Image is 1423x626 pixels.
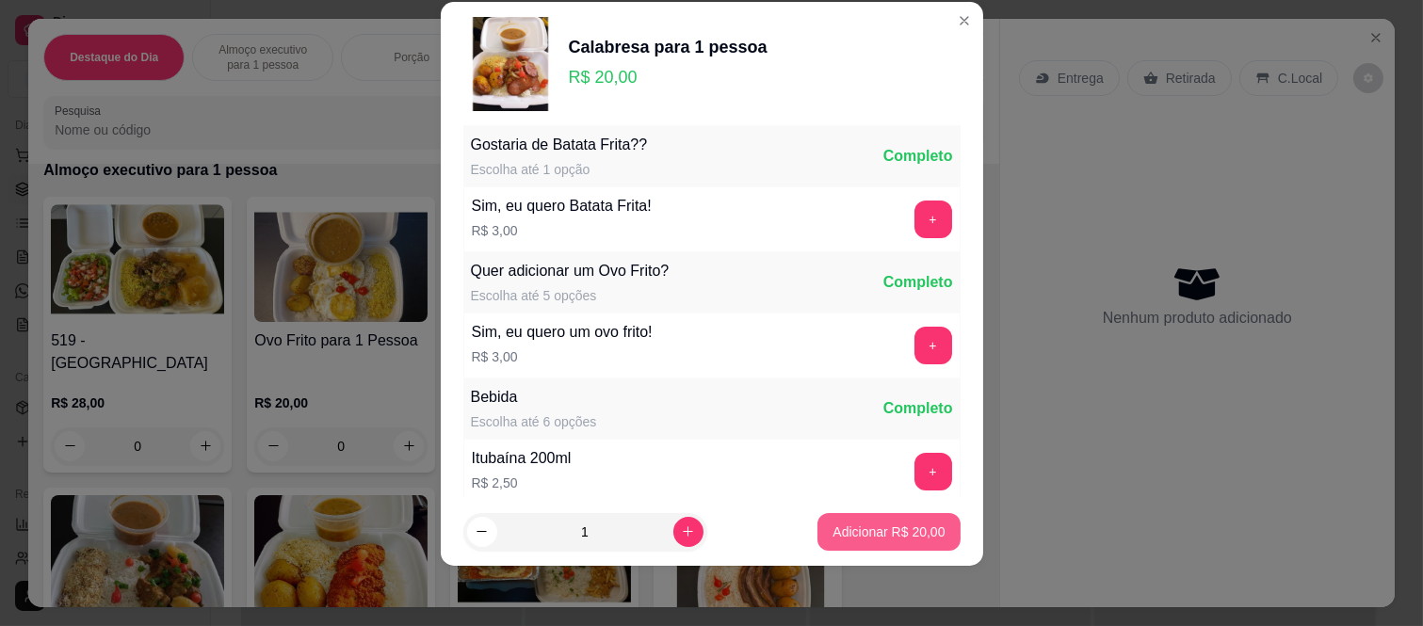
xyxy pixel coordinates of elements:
div: Calabresa para 1 pessoa [569,34,768,60]
div: Escolha até 6 opções [471,412,597,431]
button: add [914,453,952,490]
p: R$ 20,00 [569,64,768,90]
p: R$ 3,00 [472,347,653,366]
button: Close [949,6,979,36]
button: add [914,201,952,238]
div: Completo [883,271,953,294]
div: Completo [883,397,953,420]
div: Sim, eu quero um ovo frito! [472,321,653,344]
div: Bebida [471,386,597,409]
div: Sim, eu quero Batata Frita! [472,195,652,217]
button: increase-product-quantity [673,517,703,547]
p: R$ 3,00 [472,221,652,240]
p: Adicionar R$ 20,00 [833,522,945,541]
button: Adicionar R$ 20,00 [817,513,960,551]
div: Quer adicionar um Ovo Frito? [471,260,670,282]
div: Completo [883,145,953,168]
img: product-image [463,17,558,111]
div: Gostaria de Batata Frita?? [471,134,648,156]
div: Escolha até 5 opções [471,286,670,305]
button: decrease-product-quantity [467,517,497,547]
div: Escolha até 1 opção [471,160,648,179]
button: add [914,327,952,364]
p: R$ 2,50 [472,474,572,492]
div: Itubaína 200ml [472,447,572,470]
